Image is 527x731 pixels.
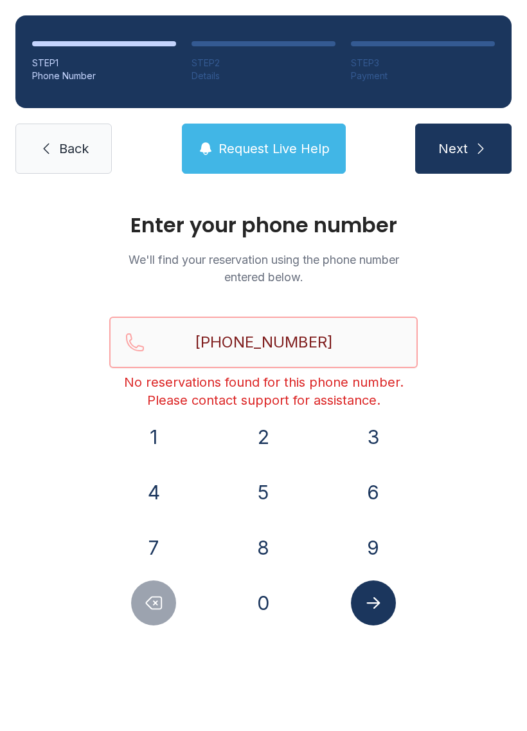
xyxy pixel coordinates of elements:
div: Phone Number [32,69,176,82]
span: Back [59,140,89,158]
input: Reservation phone number [109,317,418,368]
div: No reservations found for this phone number. Please contact support for assistance. [109,373,418,409]
h1: Enter your phone number [109,215,418,236]
button: 4 [131,470,176,515]
button: 1 [131,414,176,459]
button: 9 [351,525,396,570]
button: 3 [351,414,396,459]
div: STEP 2 [192,57,335,69]
button: 5 [241,470,286,515]
div: Details [192,69,335,82]
span: Request Live Help [219,140,330,158]
span: Next [438,140,468,158]
p: We'll find your reservation using the phone number entered below. [109,251,418,286]
button: 8 [241,525,286,570]
button: 6 [351,470,396,515]
button: 0 [241,580,286,625]
div: STEP 3 [351,57,495,69]
div: Payment [351,69,495,82]
button: 7 [131,525,176,570]
button: Delete number [131,580,176,625]
div: STEP 1 [32,57,176,69]
button: 2 [241,414,286,459]
button: Submit lookup form [351,580,396,625]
